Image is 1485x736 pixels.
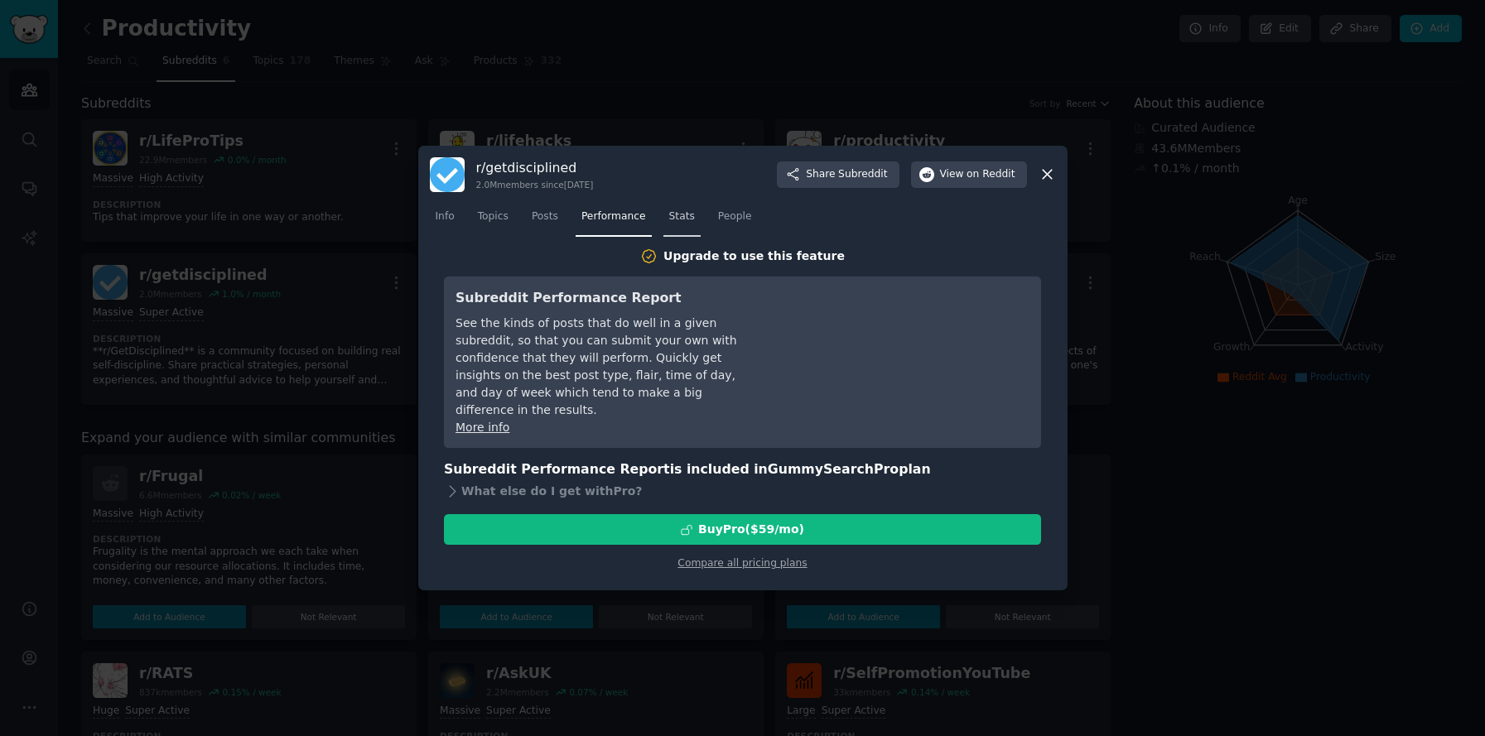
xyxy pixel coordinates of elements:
button: BuyPro($59/mo) [444,514,1041,545]
span: GummySearch Pro [768,461,899,477]
a: Topics [472,204,514,238]
div: Upgrade to use this feature [663,248,845,265]
a: More info [456,421,509,434]
button: Viewon Reddit [911,161,1027,188]
h3: Subreddit Performance Report is included in plan [444,459,1041,480]
span: Share [806,167,887,182]
span: Posts [532,209,558,224]
a: Performance [576,204,652,238]
img: getdisciplined [430,157,465,192]
a: Stats [663,204,701,238]
span: View [940,167,1015,182]
span: Stats [669,209,695,224]
span: People [718,209,752,224]
a: Compare all pricing plans [677,557,807,569]
span: Performance [581,209,646,224]
a: People [712,204,758,238]
span: Topics [478,209,509,224]
span: on Reddit [967,167,1015,182]
span: Subreddit [838,167,887,182]
div: See the kinds of posts that do well in a given subreddit, so that you can submit your own with co... [456,315,758,419]
iframe: YouTube video player [781,288,1029,412]
h3: Subreddit Performance Report [456,288,758,309]
button: ShareSubreddit [777,161,899,188]
div: What else do I get with Pro ? [444,479,1041,503]
div: 2.0M members since [DATE] [476,179,594,190]
a: Posts [526,204,564,238]
h3: r/ getdisciplined [476,159,594,176]
a: Info [430,204,460,238]
span: Info [436,209,455,224]
div: Buy Pro ($ 59 /mo ) [698,521,804,538]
